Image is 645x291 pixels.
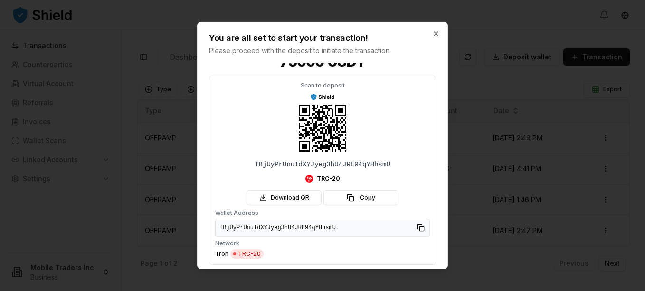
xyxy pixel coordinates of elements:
[215,209,430,217] p: Wallet Address
[230,249,264,259] span: TRC-20
[219,224,414,232] span: TBjUyPrUnuTdXYJyeg3hU4JRL94qYHhsmU
[323,190,398,205] button: Copy
[215,240,430,247] p: Network
[317,175,340,183] span: TRC-20
[255,160,390,169] div: TBjUyPrUnuTdXYJyeg3hU4JRL94qYHhsmU
[247,190,322,205] button: Download QR
[305,175,313,183] img: Tron Logo
[310,93,335,101] img: ShieldPay Logo
[209,34,417,42] h2: You are all set to start your transaction!
[209,46,417,56] p: Please proceed with the deposit to initiate the transaction.
[301,82,345,89] p: Scan to deposit
[215,250,228,258] span: Tron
